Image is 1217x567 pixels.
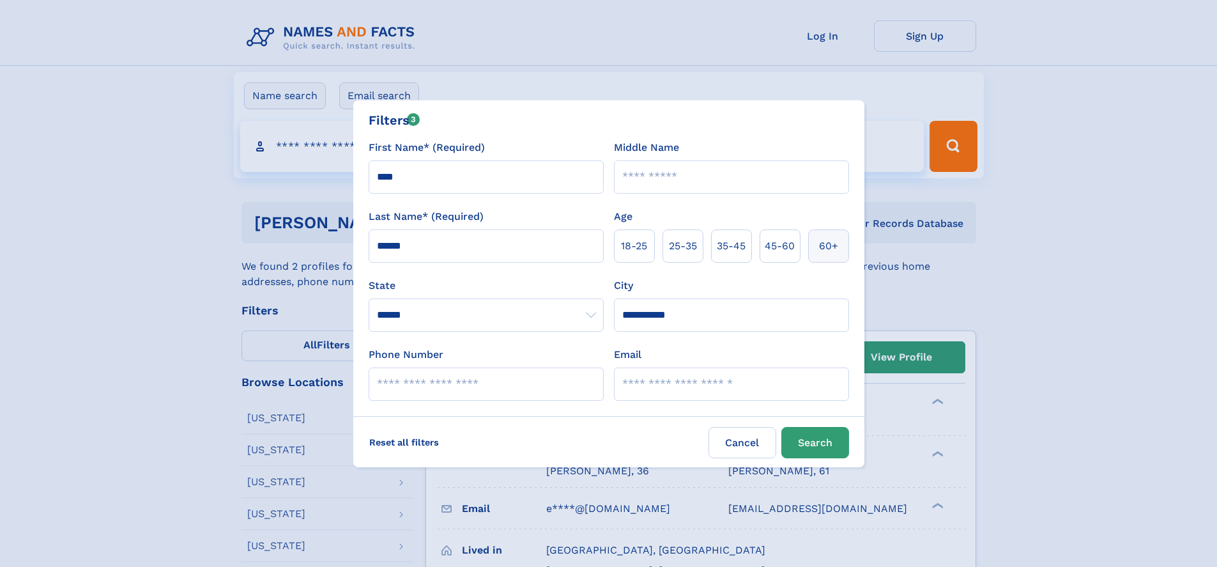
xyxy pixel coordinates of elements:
label: Email [614,347,641,362]
label: State [369,278,604,293]
label: First Name* (Required) [369,140,485,155]
span: 25‑35 [669,238,697,254]
span: 35‑45 [717,238,746,254]
span: 45‑60 [765,238,795,254]
span: 60+ [819,238,838,254]
label: Age [614,209,632,224]
label: Reset all filters [361,427,447,458]
button: Search [781,427,849,458]
label: Last Name* (Required) [369,209,484,224]
label: Middle Name [614,140,679,155]
div: Filters [369,111,420,130]
label: City [614,278,633,293]
label: Cancel [708,427,776,458]
label: Phone Number [369,347,443,362]
span: 18‑25 [621,238,647,254]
